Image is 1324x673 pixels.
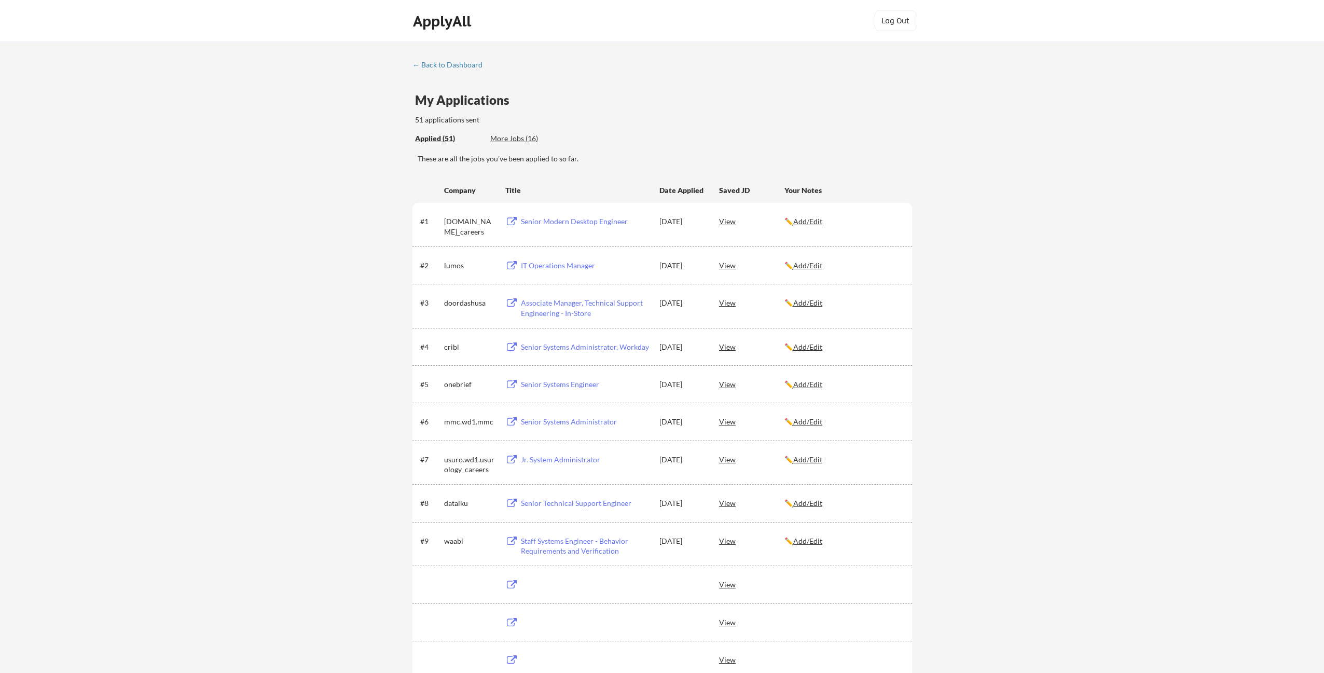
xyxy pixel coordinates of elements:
div: [DATE] [659,298,705,308]
div: #4 [420,342,440,352]
div: Your Notes [784,185,903,196]
div: View [719,293,784,312]
div: Senior Systems Administrator [521,417,650,427]
div: Date Applied [659,185,705,196]
div: lumos [444,260,496,271]
u: Add/Edit [793,499,822,507]
div: #7 [420,455,440,465]
div: waabi [444,536,496,546]
u: Add/Edit [793,298,822,307]
div: ✏️ [784,260,903,271]
div: View [719,613,784,631]
div: [DATE] [659,498,705,509]
div: mmc.wd1.mmc [444,417,496,427]
div: Senior Modern Desktop Engineer [521,216,650,227]
div: cribl [444,342,496,352]
button: Log Out [875,10,916,31]
u: Add/Edit [793,217,822,226]
div: [DATE] [659,260,705,271]
div: Associate Manager, Technical Support Engineering - In-Store [521,298,650,318]
div: ✏️ [784,379,903,390]
div: ✏️ [784,298,903,308]
div: [DATE] [659,536,705,546]
div: View [719,650,784,669]
div: #5 [420,379,440,390]
div: View [719,450,784,469]
div: 51 applications sent [415,115,616,125]
div: #1 [420,216,440,227]
div: [DATE] [659,216,705,227]
div: dataiku [444,498,496,509]
div: View [719,493,784,512]
div: View [719,375,784,393]
u: Add/Edit [793,417,822,426]
div: usuro.wd1.usurology_careers [444,455,496,475]
div: Title [505,185,650,196]
div: Applied (51) [415,133,482,144]
div: View [719,256,784,274]
div: ← Back to Dashboard [412,61,490,68]
div: [DATE] [659,379,705,390]
div: These are all the jobs you've been applied to so far. [415,133,482,144]
div: [DOMAIN_NAME]_careers [444,216,496,237]
div: Staff Systems Engineer - Behavior Requirements and Verification [521,536,650,556]
div: [DATE] [659,455,705,465]
div: Senior Technical Support Engineer [521,498,650,509]
div: View [719,412,784,431]
div: ✏️ [784,216,903,227]
u: Add/Edit [793,455,822,464]
div: IT Operations Manager [521,260,650,271]
div: These are job applications we think you'd be a good fit for, but couldn't apply you to automatica... [490,133,567,144]
div: View [719,531,784,550]
div: #9 [420,536,440,546]
div: ✏️ [784,498,903,509]
div: doordashusa [444,298,496,308]
div: Senior Systems Engineer [521,379,650,390]
div: More Jobs (16) [490,133,567,144]
div: [DATE] [659,417,705,427]
a: ← Back to Dashboard [412,61,490,71]
div: ✏️ [784,342,903,352]
div: Company [444,185,496,196]
div: ✏️ [784,455,903,465]
div: My Applications [415,94,518,106]
div: ApplyAll [413,12,474,30]
div: #3 [420,298,440,308]
div: #2 [420,260,440,271]
div: ✏️ [784,417,903,427]
div: Senior Systems Administrator, Workday [521,342,650,352]
div: These are all the jobs you've been applied to so far. [418,154,912,164]
div: onebrief [444,379,496,390]
div: #6 [420,417,440,427]
u: Add/Edit [793,380,822,389]
div: [DATE] [659,342,705,352]
div: Saved JD [719,181,784,199]
div: #8 [420,498,440,509]
div: View [719,575,784,594]
div: View [719,212,784,230]
div: Jr. System Administrator [521,455,650,465]
div: View [719,337,784,356]
div: ✏️ [784,536,903,546]
u: Add/Edit [793,261,822,270]
u: Add/Edit [793,342,822,351]
u: Add/Edit [793,537,822,545]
